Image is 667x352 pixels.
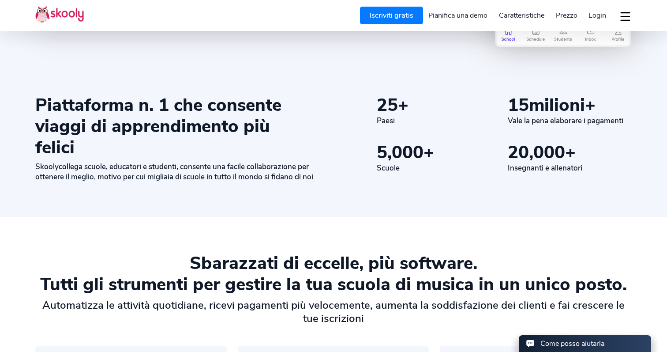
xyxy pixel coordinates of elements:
button: dropdown menu [619,6,632,26]
span: Prezzo [556,11,577,20]
div: Sbarazzati di eccelle, più software. [35,253,632,274]
a: Caratteristiche [493,8,550,23]
div: milioni+ [508,95,632,116]
div: Piattaforma n. 1 che consente viaggi di apprendimento più felici [35,95,313,158]
div: Scuole [377,163,501,173]
img: Skooly [35,6,84,23]
div: Insegnanti e allenatori [508,163,632,173]
div: Paesi [377,116,501,126]
a: Login [583,8,612,23]
div: Vale la pena elaborare i pagamenti [508,116,632,126]
div: Automatizza le attività quotidiane, ricevi pagamenti più velocemente, aumenta la soddisfazione de... [35,299,632,325]
span: 15 [508,93,529,117]
span: Login [588,11,606,20]
div: collega scuole, educatori e studenti, consente una facile collaborazione per ottenere il meglio, ... [35,162,313,182]
div: Tutti gli strumenti per gestire la tua scuola di musica in un unico posto. [35,274,632,295]
div: + [377,95,501,116]
span: Skooly [35,162,59,172]
div: + [508,142,632,163]
div: + [377,142,501,163]
span: 5,000 [377,140,423,164]
span: 20,000 [508,140,565,164]
a: Pianifica una demo [423,8,494,23]
span: 25 [377,93,398,117]
a: Iscriviti gratis [360,7,423,24]
a: Prezzo [550,8,583,23]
